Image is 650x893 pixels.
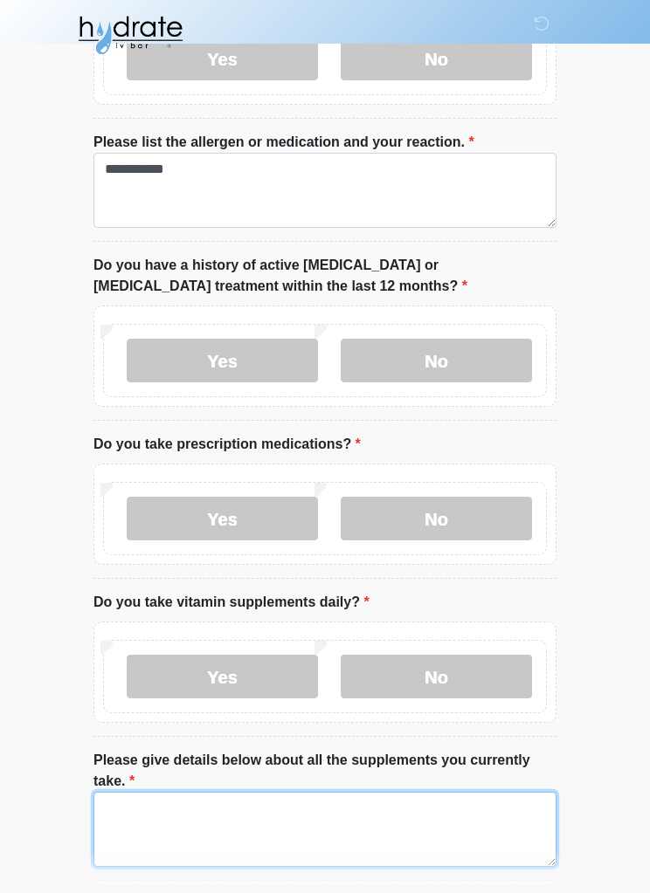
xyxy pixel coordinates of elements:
[341,655,532,698] label: No
[127,497,318,540] label: Yes
[93,255,557,297] label: Do you have a history of active [MEDICAL_DATA] or [MEDICAL_DATA] treatment within the last 12 mon...
[93,434,361,455] label: Do you take prescription medications?
[93,750,557,792] label: Please give details below about all the supplements you currently take.
[341,339,532,382] label: No
[127,655,318,698] label: Yes
[93,132,474,153] label: Please list the allergen or medication and your reaction.
[341,497,532,540] label: No
[76,13,184,57] img: Hydrate IV Bar - Glendale Logo
[127,339,318,382] label: Yes
[93,592,370,613] label: Do you take vitamin supplements daily?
